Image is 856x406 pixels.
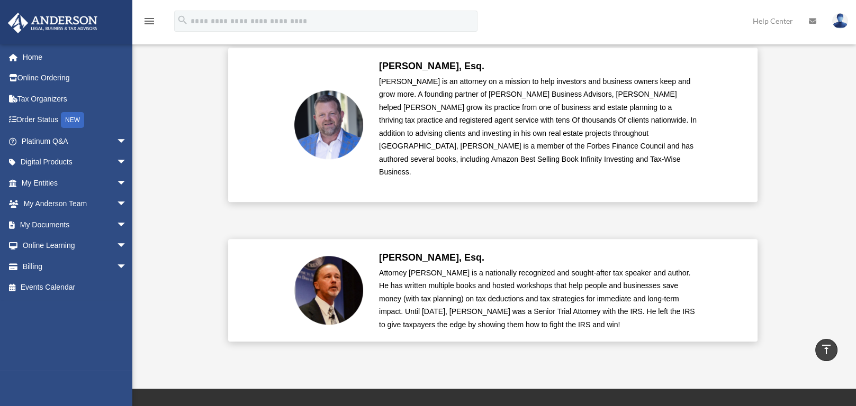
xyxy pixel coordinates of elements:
[7,47,143,68] a: Home
[7,277,143,298] a: Events Calendar
[7,109,143,131] a: Order StatusNEW
[379,61,484,71] b: [PERSON_NAME], Esq.
[143,19,156,27] a: menu
[5,13,101,33] img: Anderson Advisors Platinum Portal
[379,75,697,179] p: [PERSON_NAME] is an attorney on a mission to help investors and business owners keep and grow mor...
[379,266,697,331] div: Attorney [PERSON_NAME] is a nationally recognized and sought-after tax speaker and author. He has...
[820,343,833,356] i: vertical_align_top
[7,193,143,215] a: My Anderson Teamarrow_drop_down
[7,256,143,277] a: Billingarrow_drop_down
[379,252,484,263] b: [PERSON_NAME], Esq.
[7,88,143,109] a: Tax Organizers
[177,14,188,26] i: search
[116,193,138,215] span: arrow_drop_down
[294,90,363,159] img: Toby-circle-head.png
[815,339,837,361] a: vertical_align_top
[61,112,84,128] div: NEW
[7,214,143,235] a: My Documentsarrow_drop_down
[116,256,138,278] span: arrow_drop_down
[116,131,138,152] span: arrow_drop_down
[116,235,138,257] span: arrow_drop_down
[7,152,143,173] a: Digital Productsarrow_drop_down
[7,68,143,89] a: Online Ordering
[7,131,143,152] a: Platinum Q&Aarrow_drop_down
[116,152,138,173] span: arrow_drop_down
[832,13,848,29] img: User Pic
[294,256,363,325] img: Scott-Estill-Headshot.png
[7,235,143,256] a: Online Learningarrow_drop_down
[116,172,138,194] span: arrow_drop_down
[143,15,156,27] i: menu
[7,172,143,193] a: My Entitiesarrow_drop_down
[116,214,138,236] span: arrow_drop_down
